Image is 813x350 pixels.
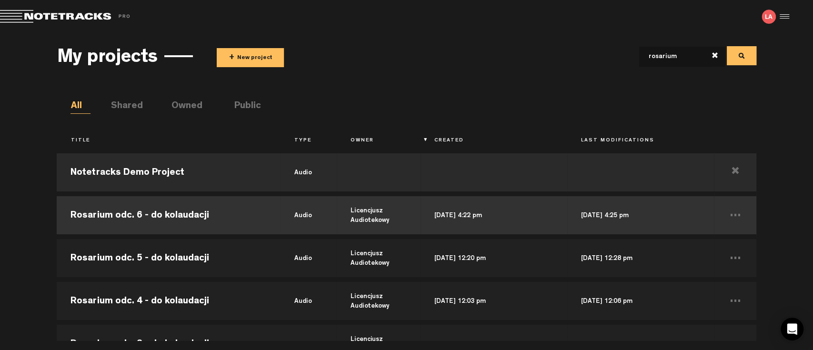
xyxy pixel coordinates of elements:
[714,280,756,322] td: ...
[337,280,421,322] td: Licencjusz Audiotekowy
[57,280,281,322] td: Rosarium odc. 4 - do kolaudacji
[57,48,157,69] h3: My projects
[337,133,421,149] th: Owner
[57,194,281,237] td: Rosarium odc. 6 - do kolaudacji
[70,100,90,114] li: All
[421,237,567,280] td: [DATE] 12:20 pm
[337,194,421,237] td: Licencjusz Audiotekowy
[337,237,421,280] td: Licencjusz Audiotekowy
[57,151,281,194] td: Notetracks Demo Project
[229,52,234,63] span: +
[421,194,567,237] td: [DATE] 4:22 pm
[110,100,130,114] li: Shared
[781,318,803,340] div: Open Intercom Messenger
[567,194,714,237] td: [DATE] 4:25 pm
[421,280,567,322] td: [DATE] 12:03 pm
[714,237,756,280] td: ...
[714,194,756,237] td: ...
[217,48,284,67] button: +New project
[57,237,281,280] td: Rosarium odc. 5 - do kolaudacji
[281,237,336,280] td: audio
[567,133,714,149] th: Last Modifications
[567,237,714,280] td: [DATE] 12:28 pm
[281,194,336,237] td: audio
[171,100,191,114] li: Owned
[762,10,776,24] img: letters
[421,133,567,149] th: Created
[57,133,281,149] th: Title
[639,47,710,67] input: filter projects
[281,280,336,322] td: audio
[281,133,336,149] th: Type
[234,100,254,114] li: Public
[567,280,714,322] td: [DATE] 12:06 pm
[281,151,336,194] td: audio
